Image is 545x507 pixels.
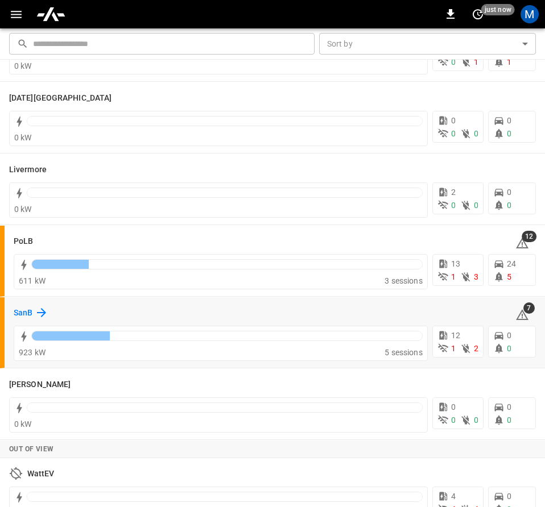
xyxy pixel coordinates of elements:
[507,116,511,125] span: 0
[507,415,511,425] span: 0
[9,379,71,391] h6: Vernon
[507,129,511,138] span: 0
[469,5,487,23] button: set refresh interval
[19,276,46,285] span: 611 kW
[507,331,511,340] span: 0
[14,307,32,319] h6: SanB
[522,231,536,242] span: 12
[14,205,32,214] span: 0 kW
[19,348,46,357] span: 923 kW
[507,188,511,197] span: 0
[451,492,456,501] span: 4
[14,235,33,248] h6: PoLB
[474,344,478,353] span: 2
[474,272,478,281] span: 3
[474,415,478,425] span: 0
[27,468,55,480] h6: WattEV
[507,201,511,210] span: 0
[385,276,423,285] span: 3 sessions
[14,419,32,429] span: 0 kW
[9,164,47,176] h6: Livermore
[36,3,66,25] img: ampcontrol.io logo
[14,61,32,70] span: 0 kW
[451,402,456,412] span: 0
[507,259,516,268] span: 24
[9,445,53,453] strong: Out of View
[474,129,478,138] span: 0
[451,272,456,281] span: 1
[9,92,112,105] h6: Karma Center
[385,348,423,357] span: 5 sessions
[521,5,539,23] div: profile-icon
[451,57,456,67] span: 0
[451,116,456,125] span: 0
[507,492,511,501] span: 0
[507,344,511,353] span: 0
[474,201,478,210] span: 0
[474,57,478,67] span: 1
[507,57,511,67] span: 1
[451,344,456,353] span: 1
[451,201,456,210] span: 0
[451,259,460,268] span: 13
[451,188,456,197] span: 2
[451,415,456,425] span: 0
[507,272,511,281] span: 5
[451,129,456,138] span: 0
[507,402,511,412] span: 0
[523,302,535,314] span: 7
[481,4,515,15] span: just now
[451,331,460,340] span: 12
[14,133,32,142] span: 0 kW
